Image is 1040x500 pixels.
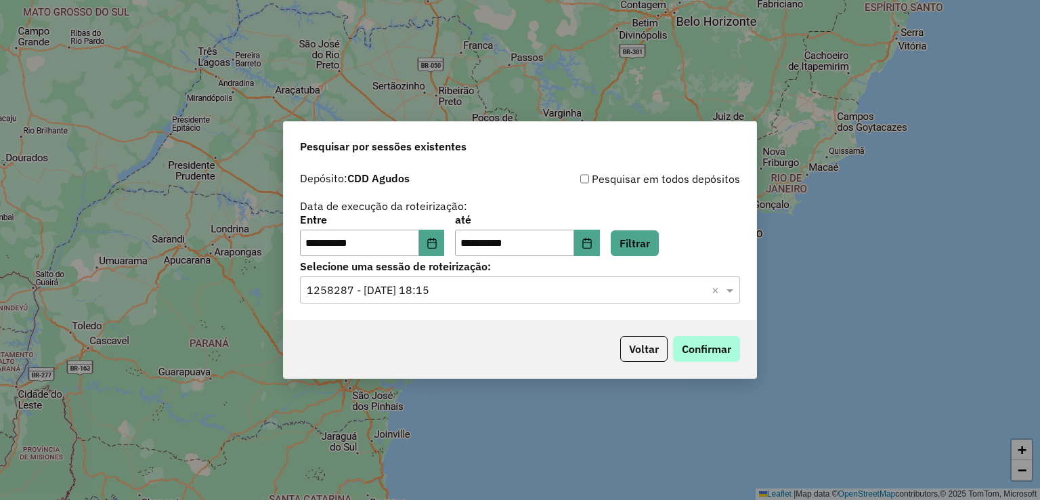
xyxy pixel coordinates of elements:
[520,171,740,187] div: Pesquisar em todos depósitos
[300,211,444,228] label: Entre
[620,336,668,362] button: Voltar
[574,230,600,257] button: Choose Date
[300,198,467,214] label: Data de execução da roteirização:
[455,211,599,228] label: até
[300,138,467,154] span: Pesquisar por sessões existentes
[712,282,723,298] span: Clear all
[611,230,659,256] button: Filtrar
[347,171,410,185] strong: CDD Agudos
[300,258,740,274] label: Selecione uma sessão de roteirização:
[419,230,445,257] button: Choose Date
[300,170,410,186] label: Depósito:
[673,336,740,362] button: Confirmar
